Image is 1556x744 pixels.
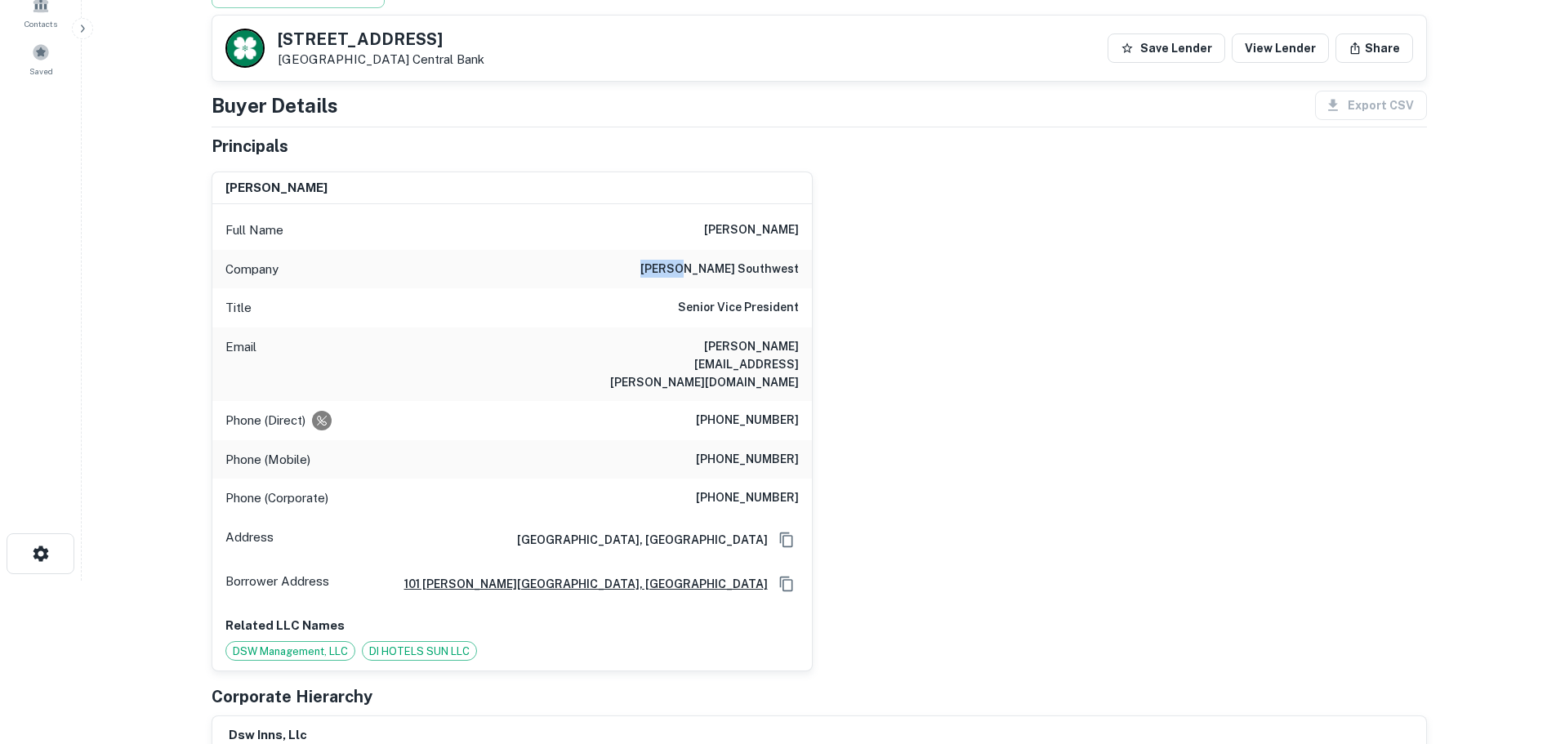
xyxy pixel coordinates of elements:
[1335,33,1413,63] button: Share
[363,644,476,660] span: DI HOTELS SUN LLC
[1108,33,1225,63] button: Save Lender
[225,221,283,240] p: Full Name
[704,221,799,240] h6: [PERSON_NAME]
[640,260,799,279] h6: [PERSON_NAME] southwest
[696,488,799,508] h6: [PHONE_NUMBER]
[278,52,484,67] p: [GEOGRAPHIC_DATA]
[678,298,799,318] h6: Senior Vice President
[225,616,799,635] p: Related LLC Names
[1474,613,1556,692] iframe: Chat Widget
[225,411,305,430] p: Phone (Direct)
[603,337,799,391] h6: [PERSON_NAME][EMAIL_ADDRESS][PERSON_NAME][DOMAIN_NAME]
[212,134,288,158] h5: Principals
[5,37,77,81] a: Saved
[278,31,484,47] h5: [STREET_ADDRESS]
[212,91,338,120] h4: Buyer Details
[225,488,328,508] p: Phone (Corporate)
[25,17,57,30] span: Contacts
[225,450,310,470] p: Phone (Mobile)
[225,298,252,318] p: Title
[391,575,768,593] a: 101 [PERSON_NAME][GEOGRAPHIC_DATA], [GEOGRAPHIC_DATA]
[696,411,799,430] h6: [PHONE_NUMBER]
[412,52,484,66] a: Central Bank
[504,531,768,549] h6: [GEOGRAPHIC_DATA], [GEOGRAPHIC_DATA]
[225,528,274,552] p: Address
[774,572,799,596] button: Copy Address
[1232,33,1329,63] a: View Lender
[696,450,799,470] h6: [PHONE_NUMBER]
[192,53,314,78] div: Sending borrower request to AI...
[312,411,332,430] div: Requests to not be contacted at this number
[225,337,256,391] p: Email
[212,684,372,709] h5: Corporate Hierarchy
[225,260,279,279] p: Company
[225,179,328,198] h6: [PERSON_NAME]
[225,572,329,596] p: Borrower Address
[774,528,799,552] button: Copy Address
[29,65,53,78] span: Saved
[226,644,354,660] span: DSW Management, LLC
